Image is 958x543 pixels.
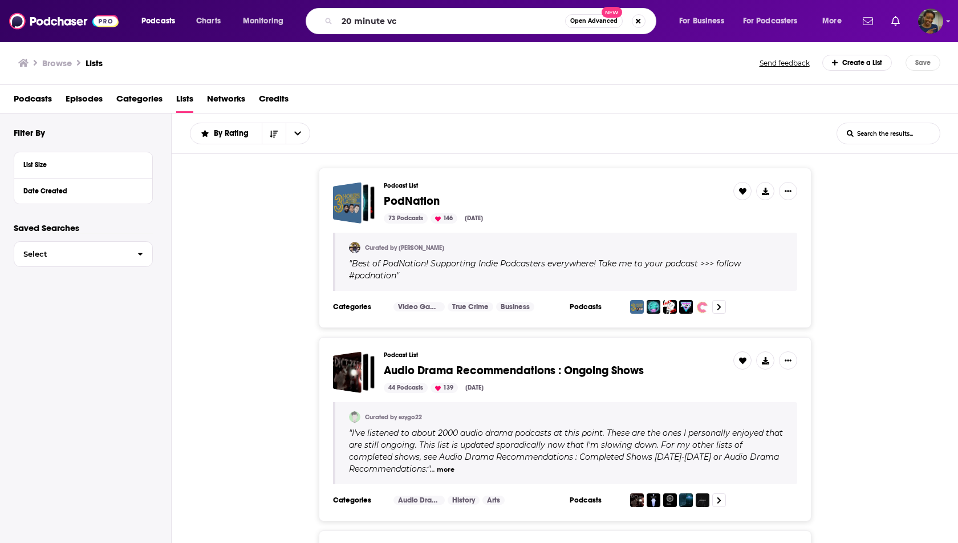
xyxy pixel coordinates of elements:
img: User Profile [918,9,943,34]
h3: Podcast List [384,182,724,189]
a: Lists [176,90,193,113]
img: 3 Hours Later [630,300,644,314]
img: Eat Crime [696,300,709,314]
div: 73 Podcasts [384,213,428,224]
span: For Business [679,13,724,29]
button: List Size [23,157,143,171]
span: " " [349,428,783,474]
input: Search podcasts, credits, & more... [337,12,565,30]
div: [DATE] [460,213,488,224]
img: The Pasithea Powder [647,493,660,507]
span: ... [430,464,435,474]
button: Save [906,55,940,71]
button: open menu [736,12,814,30]
button: Date Created [23,183,143,197]
div: 139 [431,383,458,393]
span: For Podcasters [743,13,798,29]
a: Business [496,302,534,311]
h2: Filter By [14,127,45,138]
a: Video Games [393,302,445,311]
img: Podchaser - Follow, Share and Rate Podcasts [9,10,119,32]
span: More [822,13,842,29]
div: 146 [431,213,457,224]
a: Arts [482,496,505,505]
img: The Silt Verses [663,493,677,507]
span: New [602,7,622,18]
a: Curated by [PERSON_NAME] [365,244,444,252]
a: Podcasts [14,90,52,113]
a: Credits [259,90,289,113]
button: open menu [133,12,190,30]
span: I've listened to about 2000 audio drama podcasts at this point. These are the ones I personally e... [349,428,783,474]
div: [DATE] [461,383,488,393]
button: open menu [286,123,310,144]
h3: Categories [333,302,384,311]
img: Cage's Kiss: The Nicolas Cage Podcast [663,300,677,314]
a: Charts [189,12,228,30]
span: Best of PodNation! Supporting Indie Podcasters everywhere! Take me to your podcast >>> follow #po... [349,258,741,281]
a: Audio Drama Recommendations : Ongoing Shows [333,351,375,393]
a: PodNation [333,182,375,224]
img: Edict Zero - FIS [630,493,644,507]
a: Audio Drama Recommendations : Ongoing Shows [384,364,644,377]
h3: Podcast List [384,351,724,359]
img: DERELICT [679,493,693,507]
span: Audio Drama Recommendations : Ongoing Shows [384,363,644,378]
a: Categories [116,90,163,113]
img: ezygo22 [349,411,360,423]
a: History [448,496,480,505]
img: Alex3HL [349,242,360,253]
button: Select [14,241,153,267]
a: Audio Drama [393,496,445,505]
img: Malevolent [696,493,709,507]
a: PodNation [384,195,440,208]
span: Monitoring [243,13,283,29]
a: Show notifications dropdown [858,11,878,31]
div: Date Created [23,187,136,195]
h3: Podcasts [570,496,621,505]
button: Show profile menu [918,9,943,34]
span: PodNation [384,194,440,208]
h3: Browse [42,58,72,68]
button: Sort Direction [262,123,286,144]
button: Open AdvancedNew [565,14,623,28]
span: Episodes [66,90,103,113]
img: Cold Callers Comedy [647,300,660,314]
h1: Lists [86,58,103,68]
button: Show More Button [779,182,797,200]
div: Create a List [822,55,892,71]
button: Show More Button [779,351,797,370]
h3: Categories [333,496,384,505]
a: Networks [207,90,245,113]
button: open menu [235,12,298,30]
a: True Crime [448,302,493,311]
span: By Rating [214,129,253,137]
button: open menu [671,12,738,30]
span: Open Advanced [570,18,618,24]
div: 44 Podcasts [384,383,428,393]
button: Send feedback [756,58,813,68]
h2: Choose List sort [190,123,310,144]
div: Search podcasts, credits, & more... [316,8,667,34]
div: List Size [23,161,136,169]
span: " " [349,258,741,281]
button: open menu [814,12,856,30]
span: Podcasts [141,13,175,29]
span: Select [14,250,128,258]
img: Super Media Bros Podcast [679,300,693,314]
button: open menu [190,129,262,137]
h3: Podcasts [570,302,621,311]
p: Saved Searches [14,222,153,233]
button: more [437,465,454,475]
span: Logged in as sabrinajohnson [918,9,943,34]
